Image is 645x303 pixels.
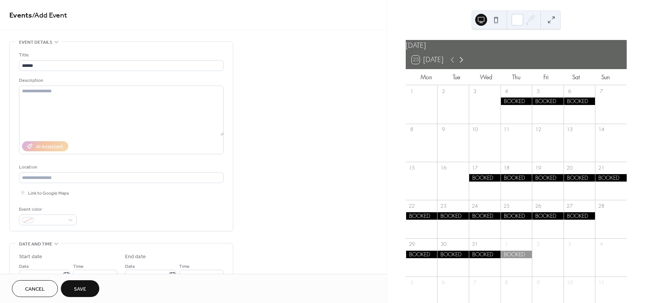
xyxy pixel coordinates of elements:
[501,174,532,182] div: BOOKED
[535,241,541,248] div: 2
[564,212,595,220] div: BOOKED
[535,203,541,210] div: 26
[503,279,510,286] div: 8
[598,126,605,133] div: 14
[595,174,627,182] div: BOOKED
[503,241,510,248] div: 1
[74,285,86,293] span: Save
[535,126,541,133] div: 12
[471,203,478,210] div: 24
[566,279,573,286] div: 10
[535,88,541,95] div: 5
[125,263,135,270] span: Date
[440,279,447,286] div: 6
[406,40,627,51] div: [DATE]
[19,240,52,248] span: Date and time
[19,263,29,270] span: Date
[598,88,605,95] div: 7
[28,189,69,197] span: Link to Google Maps
[19,77,222,84] div: Description
[566,241,573,248] div: 3
[566,164,573,171] div: 20
[19,38,52,46] span: Event details
[32,8,67,23] span: / Add Event
[408,203,415,210] div: 22
[471,69,501,85] div: Wed
[442,69,471,85] div: Tue
[12,280,58,297] button: Cancel
[471,241,478,248] div: 31
[501,251,532,258] div: BOOKED
[503,126,510,133] div: 11
[469,174,501,182] div: BOOKED
[503,203,510,210] div: 25
[73,263,84,270] span: Time
[25,285,45,293] span: Cancel
[440,241,447,248] div: 30
[406,251,437,258] div: BOOKED
[19,253,42,261] div: Start date
[532,174,564,182] div: BOOKED
[471,88,478,95] div: 3
[598,164,605,171] div: 21
[535,279,541,286] div: 9
[501,212,532,220] div: BOOKED
[437,251,469,258] div: BOOKED
[564,174,595,182] div: BOOKED
[566,203,573,210] div: 27
[564,98,595,105] div: BOOKED
[503,88,510,95] div: 4
[503,164,510,171] div: 18
[598,203,605,210] div: 28
[440,164,447,171] div: 16
[469,212,501,220] div: BOOKED
[408,164,415,171] div: 15
[19,51,222,59] div: Title
[408,126,415,133] div: 8
[532,98,564,105] div: BOOKED
[535,164,541,171] div: 19
[598,241,605,248] div: 4
[531,69,561,85] div: Fri
[598,279,605,286] div: 11
[591,69,621,85] div: Sun
[440,88,447,95] div: 2
[469,251,501,258] div: BOOKED
[471,164,478,171] div: 17
[408,88,415,95] div: 1
[61,280,99,297] button: Save
[501,69,531,85] div: Thu
[179,263,190,270] span: Time
[406,212,437,220] div: BOOKED
[566,126,573,133] div: 13
[125,253,146,261] div: End date
[412,69,442,85] div: Mon
[9,8,32,23] a: Events
[532,212,564,220] div: BOOKED
[408,241,415,248] div: 29
[501,98,532,105] div: BOOKED
[409,54,446,66] button: 25[DATE]
[561,69,591,85] div: Sat
[566,88,573,95] div: 6
[19,163,222,171] div: Location
[437,212,469,220] div: BOOKED
[440,126,447,133] div: 9
[408,279,415,286] div: 5
[19,205,75,213] div: Event color
[440,203,447,210] div: 23
[471,279,478,286] div: 7
[471,126,478,133] div: 10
